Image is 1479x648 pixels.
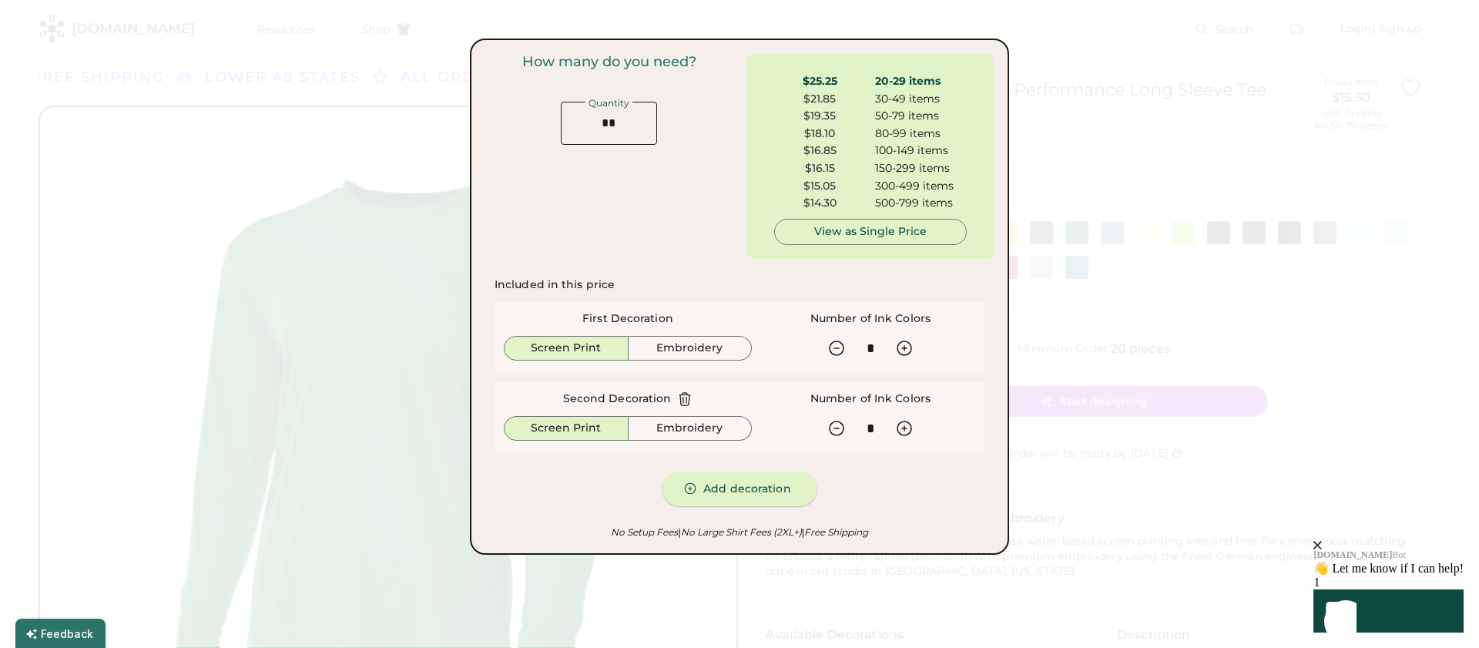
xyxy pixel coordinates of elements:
div: $21.85 [774,92,866,107]
div: 30-49 items [875,92,967,107]
div: 500-799 items [875,196,967,211]
button: Add decoration [662,472,817,506]
button: Embroidery [629,416,753,441]
div: 50-79 items [875,109,967,124]
div: Second Decoration [563,391,672,407]
div: View as Single Price [787,224,954,240]
div: $25.25 [774,74,866,89]
em: No Setup Fees [611,526,678,538]
button: Embroidery [629,336,753,361]
div: Included in this price [495,277,615,293]
div: $16.85 [774,143,866,159]
button: Screen Print [504,336,629,361]
button: Screen Print [504,416,629,441]
div: Number of Ink Colors [810,391,931,407]
em: Free Shipping [802,526,868,538]
em: No Large Shirt Fees (2XL+) [678,526,801,538]
div: 300-499 items [875,179,967,194]
div: 80-99 items [875,126,967,142]
div: Quantity [585,99,632,108]
iframe: Front Chat [1221,451,1475,645]
font: | [802,526,804,538]
div: $14.30 [774,196,866,211]
div: First Decoration [582,311,673,327]
div: $16.15 [774,161,866,176]
font: | [678,526,680,538]
div: 100-149 items [875,143,967,159]
div: How many do you need? [522,54,696,71]
div: $18.10 [774,126,866,142]
div: 150-299 items [875,161,967,176]
div: Number of Ink Colors [810,311,931,327]
div: $19.35 [774,109,866,124]
div: $15.05 [774,179,866,194]
div: 20-29 items [875,74,967,89]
